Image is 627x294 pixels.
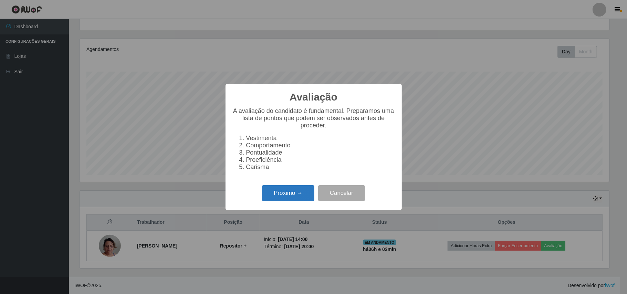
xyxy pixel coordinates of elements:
button: Cancelar [318,185,365,201]
li: Proeficiência [246,156,395,164]
li: Carisma [246,164,395,171]
button: Próximo → [262,185,314,201]
h2: Avaliação [290,91,337,103]
li: Comportamento [246,142,395,149]
li: Vestimenta [246,135,395,142]
p: A avaliação do candidato é fundamental. Preparamos uma lista de pontos que podem ser observados a... [232,107,395,129]
li: Pontualidade [246,149,395,156]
